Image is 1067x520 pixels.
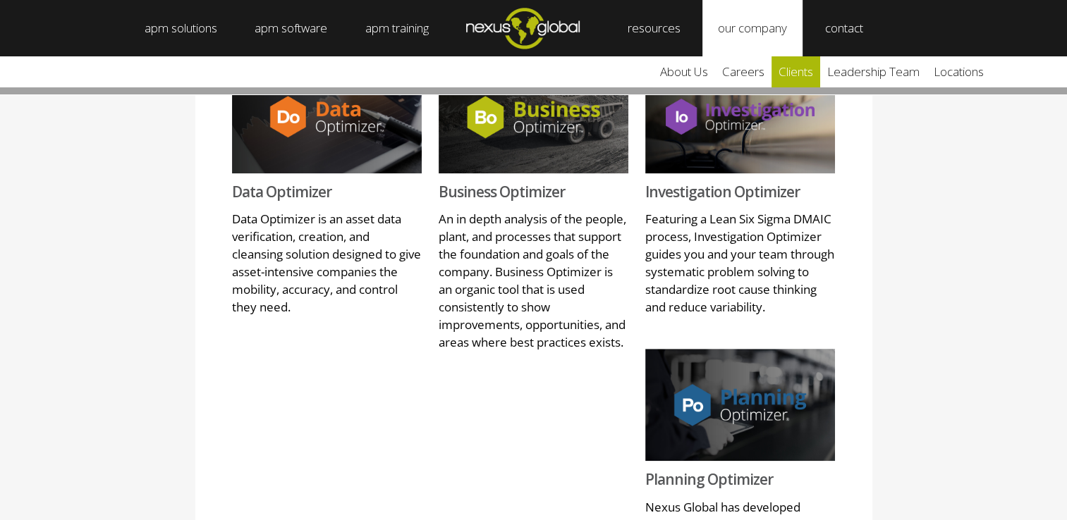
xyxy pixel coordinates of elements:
img: feat_image5 [232,61,422,173]
a: Data Optimizer [232,182,331,202]
p: Data Optimizer is an asset data verification, creation, and cleansing solution designed to give a... [232,210,422,316]
img: io-feat_0 [645,61,835,173]
a: Investigation Optimizer [645,182,800,202]
a: about us [653,56,715,87]
img: feat_image4 [645,349,835,461]
a: Planning Optimizer [645,469,773,489]
p: Featuring a Lean Six Sigma DMAIC process, Investigation Optimizer guides you and your team throug... [645,210,835,316]
a: clients [772,56,820,87]
a: leadership team [820,56,927,87]
a: locations [927,56,991,87]
a: Business Optimizer [439,182,565,202]
p: An in depth analysis of the people, plant, and processes that support the foundation and goals of... [439,210,628,351]
img: feat_image3-1 [439,61,628,173]
a: careers [715,56,772,87]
